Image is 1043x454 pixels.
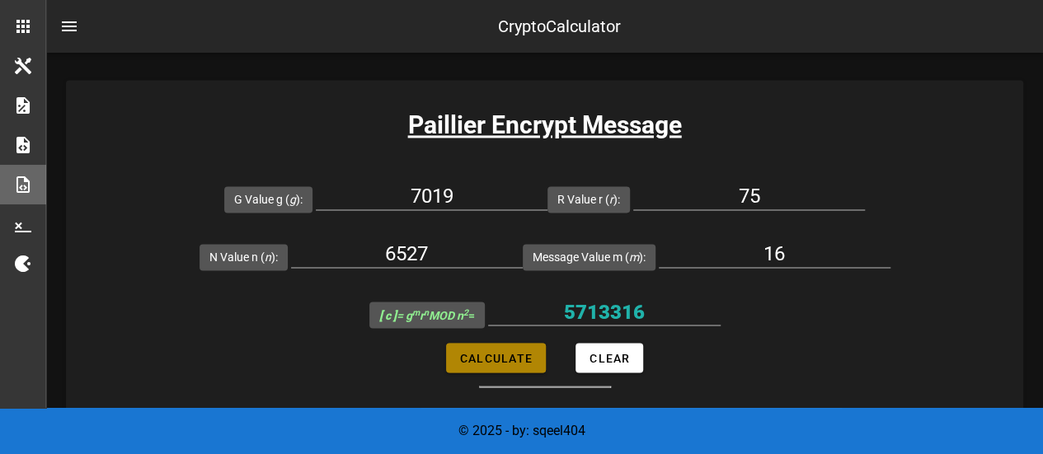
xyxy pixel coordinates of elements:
[463,307,468,317] sup: 2
[557,191,620,208] label: R Value r ( ):
[424,307,429,317] sup: n
[498,14,621,39] div: CryptoCalculator
[66,106,1023,143] h3: Paillier Encrypt Message
[379,308,468,321] i: = g r MOD n
[589,351,630,364] span: Clear
[576,343,643,372] button: Clear
[49,7,89,46] button: nav-menu-toggle
[609,193,613,206] i: r
[446,343,546,372] button: Calculate
[629,250,639,264] i: m
[209,249,278,265] label: N Value n ( ):
[234,191,303,208] label: G Value g ( ):
[289,193,296,206] i: g
[412,307,420,317] sup: m
[379,308,475,321] span: =
[533,249,646,265] label: Message Value m ( ):
[265,250,271,264] i: n
[458,423,585,438] span: © 2025 - by: sqeel404
[459,351,533,364] span: Calculate
[379,308,397,321] b: [ c ]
